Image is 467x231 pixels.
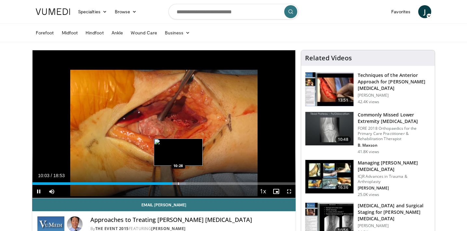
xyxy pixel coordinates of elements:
[168,4,299,19] input: Search topics, interventions
[418,5,431,18] a: J
[32,182,296,185] div: Progress Bar
[32,50,296,198] video-js: Video Player
[90,216,290,224] h4: Approaches to Treating [PERSON_NAME] [MEDICAL_DATA]
[358,192,379,197] p: 25.0K views
[335,136,351,143] span: 10:48
[358,112,431,125] h3: Commonly Missed Lower Extremity [MEDICAL_DATA]
[58,26,82,39] a: Midfoot
[283,185,296,198] button: Fullscreen
[38,173,49,178] span: 10:03
[305,54,352,62] h4: Related Videos
[82,26,108,39] a: Hindfoot
[305,160,431,197] a: 16:36 Managing [PERSON_NAME] [MEDICAL_DATA] ICJR Advances in Trauma & Arthroplasty [PERSON_NAME] ...
[358,93,431,98] p: [PERSON_NAME]
[358,202,431,222] h3: [MEDICAL_DATA] and Surgical Staging for [PERSON_NAME] [MEDICAL_DATA]
[45,185,58,198] button: Mute
[108,26,127,39] a: Ankle
[335,97,351,103] span: 13:51
[111,5,141,18] a: Browse
[358,223,431,228] p: [PERSON_NAME]
[358,174,431,184] p: ICJR Advances in Trauma & Arthroplasty
[32,26,58,39] a: Forefoot
[335,184,351,191] span: 16:36
[358,126,431,141] p: FORE 2018 Orthopaedics for the Primary Care Practitioner & Rehabilitation Therapist
[36,8,70,15] img: VuMedi Logo
[127,26,161,39] a: Wound Care
[305,112,431,154] a: 10:48 Commonly Missed Lower Extremity [MEDICAL_DATA] FORE 2018 Orthopaedics for the Primary Care ...
[257,185,270,198] button: Playback Rate
[358,99,379,104] p: 42.4K views
[51,173,52,178] span: /
[32,198,296,211] a: Email [PERSON_NAME]
[74,5,111,18] a: Specialties
[358,186,431,191] p: [PERSON_NAME]
[358,149,379,154] p: 41.8K views
[387,5,414,18] a: Favorites
[53,173,65,178] span: 18:53
[32,185,45,198] button: Pause
[358,160,431,173] h3: Managing [PERSON_NAME] [MEDICAL_DATA]
[161,26,194,39] a: Business
[358,143,431,148] p: B. Maxson
[305,160,354,194] img: 296977_0000_1.png.150x105_q85_crop-smart_upscale.jpg
[358,72,431,91] h3: Techniques of the Anterior Approach for [PERSON_NAME] [MEDICAL_DATA]
[270,185,283,198] button: Enable picture-in-picture mode
[154,139,203,166] img: image.jpeg
[305,112,354,146] img: 4aa379b6-386c-4fb5-93ee-de5617843a87.150x105_q85_crop-smart_upscale.jpg
[305,72,431,106] a: 13:51 Techniques of the Anterior Approach for [PERSON_NAME] [MEDICAL_DATA] [PERSON_NAME] 42.4K views
[305,72,354,106] img: e0f65072-4b0e-47c8-b151-d5e709845aef.150x105_q85_crop-smart_upscale.jpg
